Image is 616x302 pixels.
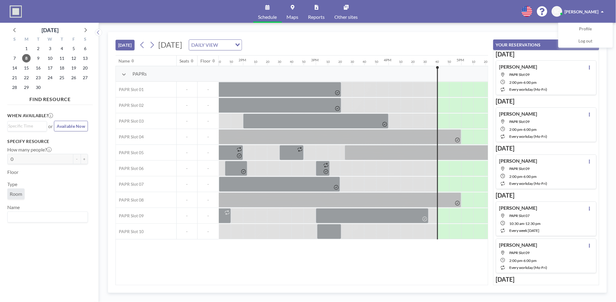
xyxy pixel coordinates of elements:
span: Friday, September 5, 2025 [69,44,78,53]
a: Profile [559,23,613,35]
div: 5PM [457,58,464,62]
span: Thursday, September 11, 2025 [58,54,66,63]
div: Search for option [189,40,242,50]
span: Monday, September 8, 2025 [22,54,31,63]
div: 30 [278,60,282,64]
button: Available Now [54,121,88,131]
div: T [32,36,44,44]
span: [DATE] [159,40,182,49]
div: 50 [229,60,233,64]
span: DAILY VIEW [190,41,219,49]
span: Tuesday, September 16, 2025 [34,64,42,72]
label: Type [7,181,17,187]
span: 2:00 PM [510,258,523,263]
div: 30 [351,60,354,64]
div: [DATE] [42,26,59,34]
span: PAPR Slot 09 [510,250,530,255]
span: - [177,197,197,203]
span: - [198,134,219,140]
span: - [177,182,197,187]
span: Schedule [258,15,277,19]
span: - [177,87,197,92]
span: Thursday, September 25, 2025 [58,73,66,82]
h3: Specify resource [7,139,88,144]
button: YOUR RESERVATIONS [493,39,599,50]
label: Name [7,204,20,210]
span: Monday, September 22, 2025 [22,73,31,82]
span: Tuesday, September 23, 2025 [34,73,42,82]
span: 2:00 PM [510,127,523,132]
span: SC [554,9,560,14]
span: - [198,103,219,108]
span: PAPR Slot 02 [116,103,144,108]
span: 2:00 PM [510,174,523,179]
a: Log out [559,35,613,47]
span: Friday, September 19, 2025 [69,64,78,72]
input: Search for option [8,123,43,129]
span: Monday, September 15, 2025 [22,64,31,72]
div: 10 [326,60,330,64]
input: Search for option [220,41,232,49]
span: - [198,182,219,187]
span: every workday (Mo-Fri) [510,87,547,92]
span: - [198,150,219,155]
span: Monday, September 29, 2025 [22,83,31,92]
span: PAPR Slot 09 [510,119,530,124]
span: PAPR Slot 01 [116,87,144,92]
span: Monday, September 1, 2025 [22,44,31,53]
span: - [523,258,524,263]
div: Floor [201,58,211,64]
span: Room [10,191,22,197]
h4: [PERSON_NAME] [499,64,537,70]
span: - [177,229,197,234]
h4: FIND RESOURCE [7,94,93,102]
span: Saturday, September 6, 2025 [81,44,90,53]
span: PAPR Slot 09 [510,72,530,77]
span: PAPRs [132,71,147,77]
span: 6:00 PM [524,80,537,85]
span: every workday (Mo-Fri) [510,181,547,186]
span: PAPR Slot 10 [116,229,144,234]
div: T [56,36,68,44]
span: Thursday, September 4, 2025 [58,44,66,53]
div: Seats [180,58,189,64]
div: 30 [423,60,427,64]
span: 12:30 PM [526,221,541,226]
span: Tuesday, September 2, 2025 [34,44,42,53]
span: Saturday, September 27, 2025 [81,73,90,82]
span: Wednesday, September 10, 2025 [46,54,54,63]
span: - [198,118,219,124]
span: 6:00 PM [524,174,537,179]
span: 6:00 PM [524,258,537,263]
span: Profile [579,26,592,32]
span: every workday (Mo-Fri) [510,134,547,139]
h3: [DATE] [496,97,597,105]
div: 20 [266,60,269,64]
h4: [PERSON_NAME] [499,205,537,211]
span: PAPR Slot 07 [116,182,144,187]
span: Wednesday, September 3, 2025 [46,44,54,53]
img: organization-logo [10,5,22,18]
span: Tuesday, September 30, 2025 [34,83,42,92]
span: Saturday, September 20, 2025 [81,64,90,72]
div: 40 [217,60,221,64]
div: 50 [375,60,379,64]
h3: [DATE] [496,144,597,152]
div: 10 [254,60,257,64]
div: 40 [436,60,439,64]
div: S [79,36,91,44]
span: - [523,127,524,132]
div: 20 [339,60,342,64]
span: 6:00 PM [524,127,537,132]
span: PAPR Slot 08 [116,197,144,203]
button: - [73,154,81,164]
span: - [198,197,219,203]
span: PAPR Slot 09 [116,213,144,219]
span: Other sites [335,15,358,19]
span: - [198,166,219,171]
span: Available Now [57,124,85,129]
button: + [81,154,88,164]
div: 4PM [384,58,392,62]
div: S [9,36,21,44]
div: Search for option [8,121,47,131]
